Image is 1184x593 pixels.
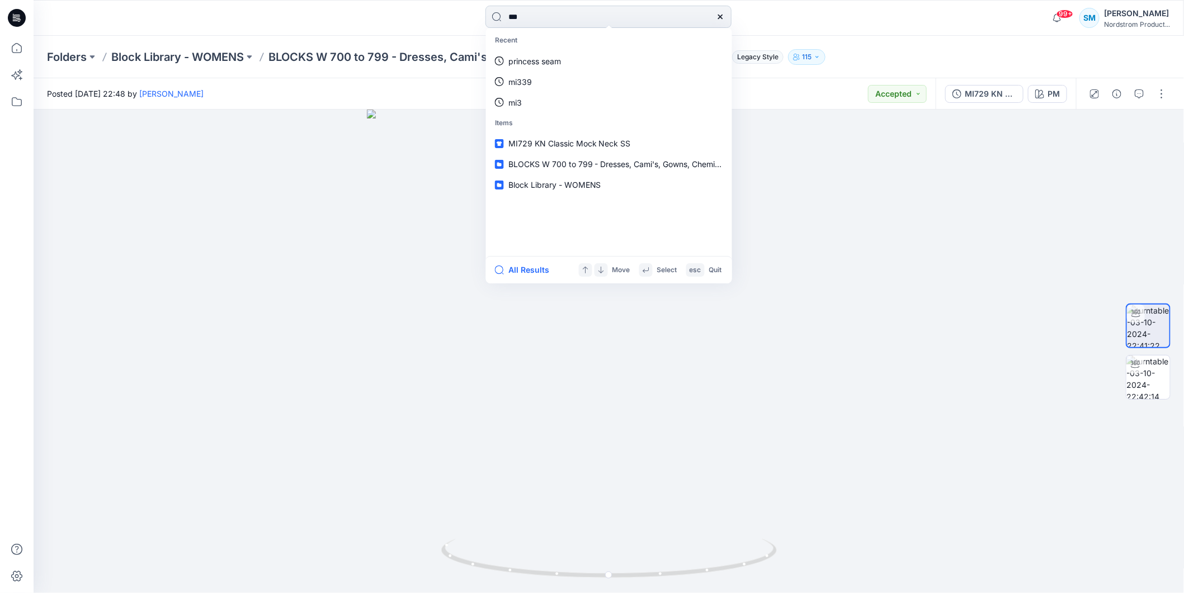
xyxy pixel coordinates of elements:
p: esc [690,264,701,276]
a: mi339 [488,72,730,92]
span: 99+ [1056,10,1073,18]
a: [PERSON_NAME] [139,89,204,98]
p: princess seam [508,55,561,67]
div: SM [1079,8,1100,28]
div: PM [1048,88,1060,100]
span: Posted [DATE] 22:48 by [47,88,204,99]
a: Block Library - WOMENS [488,174,730,195]
img: turntable-03-10-2024-22:41:22 [1127,305,1169,347]
a: Folders [47,49,87,65]
p: Move [612,264,630,276]
p: mi3 [508,97,522,108]
button: All Results [495,263,556,277]
p: Quit [709,264,722,276]
div: MI729 KN Classic Mock Neck SS [965,88,1016,100]
p: Items [488,113,730,134]
button: 115 [788,49,826,65]
button: MI729 KN Classic Mock Neck SS [945,85,1023,103]
a: BLOCKS W 700 to 799 - Dresses, Cami's, Gowns, Chemise [268,49,527,65]
a: mi3 [488,92,730,113]
span: MI729 KN Classic Mock Neck SS [508,139,631,148]
button: PM [1028,85,1067,103]
p: Recent [488,30,730,51]
p: Select [657,264,677,276]
div: Nordstrom Product... [1104,20,1170,29]
div: [PERSON_NAME] [1104,7,1170,20]
img: turntable-03-10-2024-22:42:14 [1126,355,1170,399]
a: Block Library - WOMENS [111,49,244,65]
p: mi339 [508,76,532,88]
span: Legacy Style [732,50,784,64]
button: Legacy Style [728,49,784,65]
a: princess seam [488,51,730,72]
button: Details [1108,85,1126,103]
a: MI729 KN Classic Mock Neck SS [488,133,730,154]
p: 115 [802,51,812,63]
span: Block Library - WOMENS [508,180,601,189]
span: BLOCKS W 700 to 799 - Dresses, Cami's, Gowns, Chemise [508,159,724,169]
a: BLOCKS W 700 to 799 - Dresses, Cami's, Gowns, Chemise [488,154,730,174]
